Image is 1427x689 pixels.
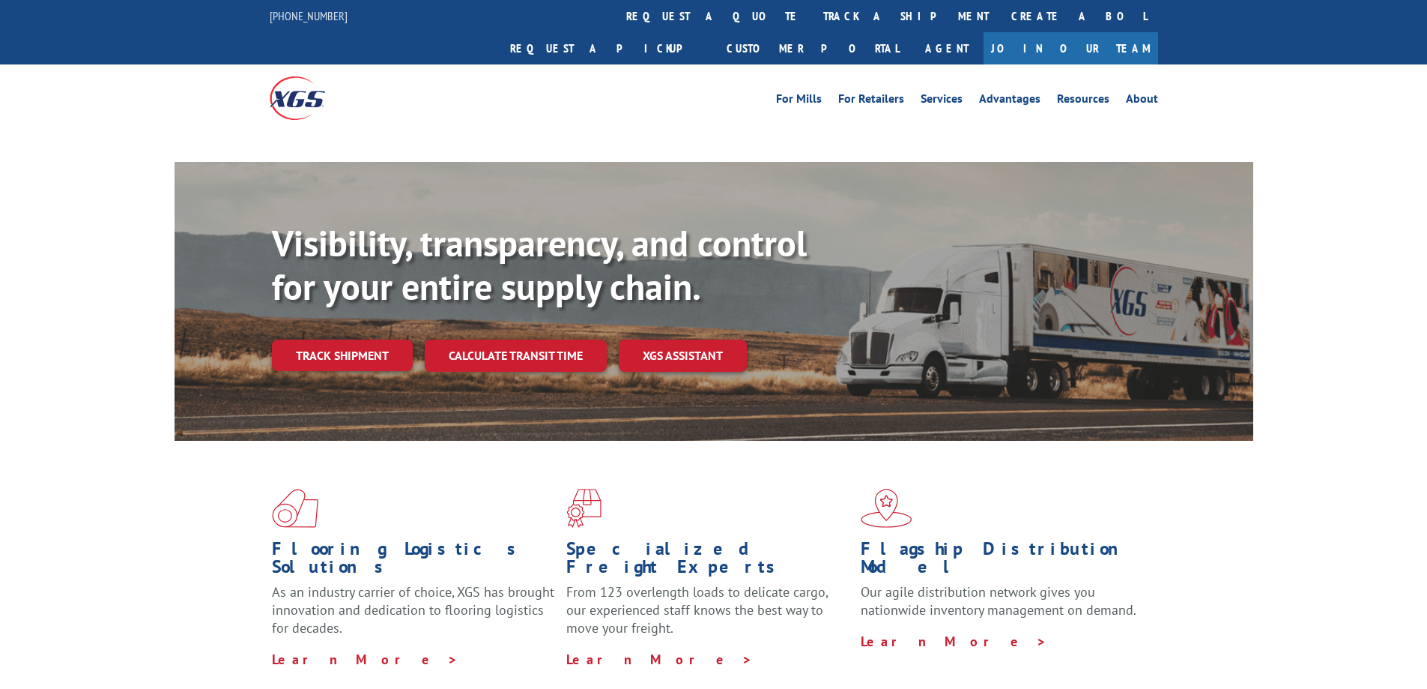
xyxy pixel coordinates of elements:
[272,540,555,583] h1: Flooring Logistics Solutions
[566,651,753,668] a: Learn More >
[715,32,910,64] a: Customer Portal
[910,32,984,64] a: Agent
[1126,93,1158,109] a: About
[272,583,554,637] span: As an industry carrier of choice, XGS has brought innovation and dedication to flooring logistics...
[861,633,1047,650] a: Learn More >
[272,340,413,371] a: Track shipment
[861,583,1136,619] span: Our agile distribution network gives you nationwide inventory management on demand.
[272,489,318,528] img: xgs-icon-total-supply-chain-intelligence-red
[566,489,602,528] img: xgs-icon-focused-on-flooring-red
[861,489,912,528] img: xgs-icon-flagship-distribution-model-red
[566,583,849,650] p: From 123 overlength loads to delicate cargo, our experienced staff knows the best way to move you...
[776,93,822,109] a: For Mills
[861,540,1144,583] h1: Flagship Distribution Model
[838,93,904,109] a: For Retailers
[270,8,348,23] a: [PHONE_NUMBER]
[984,32,1158,64] a: Join Our Team
[1057,93,1109,109] a: Resources
[921,93,963,109] a: Services
[272,651,458,668] a: Learn More >
[425,340,607,372] a: Calculate transit time
[499,32,715,64] a: Request a pickup
[566,540,849,583] h1: Specialized Freight Experts
[272,220,807,310] b: Visibility, transparency, and control for your entire supply chain.
[619,340,747,372] a: XGS ASSISTANT
[979,93,1040,109] a: Advantages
